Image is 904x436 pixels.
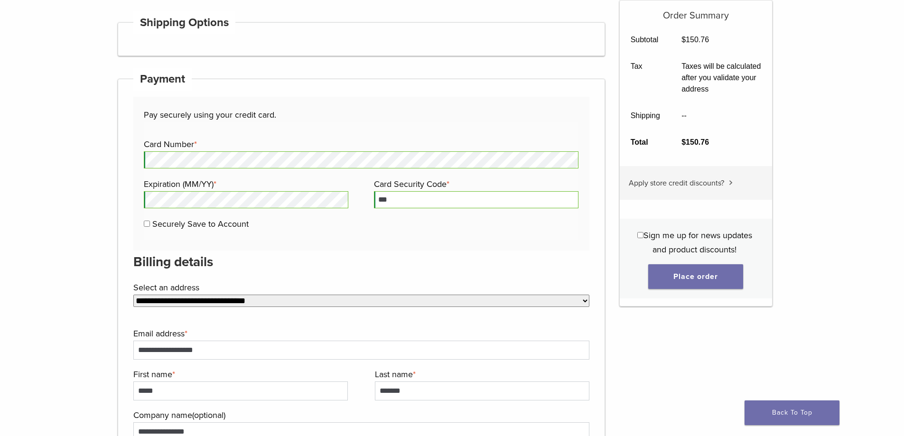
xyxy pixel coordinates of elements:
[192,410,225,420] span: (optional)
[745,400,839,425] a: Back To Top
[620,129,671,156] th: Total
[681,36,686,44] span: $
[648,264,743,289] button: Place order
[637,232,643,238] input: Sign me up for news updates and product discounts!
[133,11,236,34] h4: Shipping Options
[620,102,671,129] th: Shipping
[133,250,590,273] h3: Billing details
[133,280,587,295] label: Select an address
[133,408,587,422] label: Company name
[681,36,709,44] bdi: 150.76
[144,177,346,191] label: Expiration (MM/YY)
[729,180,733,185] img: caret.svg
[629,178,724,188] span: Apply store credit discounts?
[671,53,772,102] td: Taxes will be calculated after you validate your address
[144,137,576,151] label: Card Number
[375,367,587,381] label: Last name
[681,138,686,146] span: $
[133,68,192,91] h4: Payment
[681,111,687,120] span: --
[681,138,709,146] bdi: 150.76
[643,230,752,255] span: Sign me up for news updates and product discounts!
[152,219,249,229] label: Securely Save to Account
[144,108,578,122] p: Pay securely using your credit card.
[620,53,671,102] th: Tax
[374,177,576,191] label: Card Security Code
[620,0,772,21] h5: Order Summary
[133,367,345,381] label: First name
[620,27,671,53] th: Subtotal
[144,122,578,240] fieldset: Payment Info
[133,326,587,341] label: Email address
